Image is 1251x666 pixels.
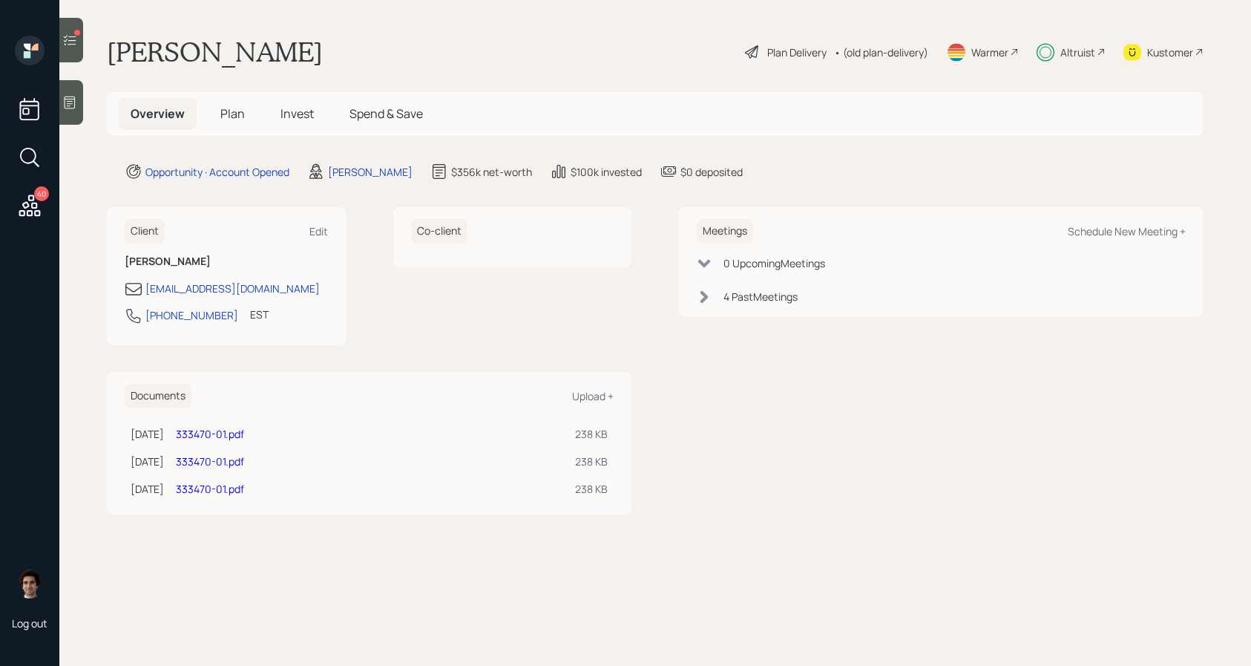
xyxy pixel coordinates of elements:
[107,36,323,68] h1: [PERSON_NAME]
[280,105,314,122] span: Invest
[571,164,642,180] div: $100k invested
[176,482,244,496] a: 333470-01.pdf
[723,289,798,304] div: 4 Past Meeting s
[575,454,608,469] div: 238 KB
[411,219,467,244] h6: Co-client
[1068,224,1186,238] div: Schedule New Meeting +
[309,224,328,238] div: Edit
[767,45,827,60] div: Plan Delivery
[328,164,413,180] div: [PERSON_NAME]
[1147,45,1193,60] div: Kustomer
[15,569,45,598] img: harrison-schaefer-headshot-2.png
[572,389,614,403] div: Upload +
[349,105,423,122] span: Spend & Save
[176,427,244,441] a: 333470-01.pdf
[575,426,608,442] div: 238 KB
[220,105,245,122] span: Plan
[131,481,164,497] div: [DATE]
[680,164,743,180] div: $0 deposited
[1060,45,1095,60] div: Altruist
[34,186,49,201] div: 40
[125,219,165,244] h6: Client
[575,481,608,497] div: 238 KB
[834,45,928,60] div: • (old plan-delivery)
[145,307,238,323] div: [PHONE_NUMBER]
[125,384,191,408] h6: Documents
[697,219,753,244] h6: Meetings
[131,454,164,469] div: [DATE]
[145,281,320,296] div: [EMAIL_ADDRESS][DOMAIN_NAME]
[250,307,269,322] div: EST
[176,454,244,469] a: 333470-01.pdf
[145,164,289,180] div: Opportunity · Account Opened
[125,255,328,268] h6: [PERSON_NAME]
[12,616,47,630] div: Log out
[723,255,825,271] div: 0 Upcoming Meeting s
[131,105,185,122] span: Overview
[971,45,1008,60] div: Warmer
[451,164,532,180] div: $356k net-worth
[131,426,164,442] div: [DATE]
